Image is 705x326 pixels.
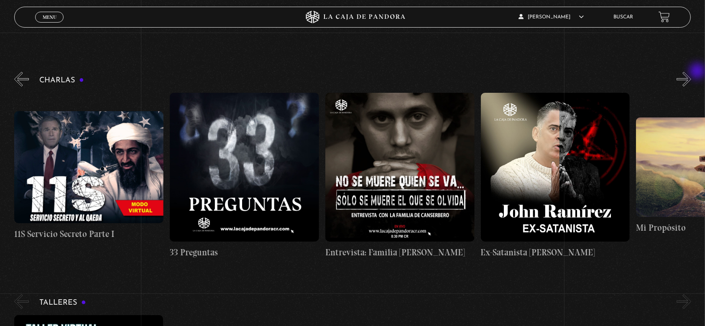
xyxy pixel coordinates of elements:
h4: Entrevista: Familia [PERSON_NAME] [325,246,475,259]
button: Previous [14,294,29,309]
span: [PERSON_NAME] [519,15,584,20]
h3: Charlas [39,76,84,84]
a: Entrevista: Familia [PERSON_NAME] [325,93,475,259]
a: 33 Preguntas [170,93,319,259]
button: Previous [14,72,29,87]
a: View your shopping cart [659,11,670,23]
h4: 33 Preguntas [170,246,319,259]
a: 11S Servicio Secreto Parte I [14,93,163,259]
h3: Talleres [39,299,86,307]
span: Cerrar [40,21,59,27]
h4: Ex-Satanista [PERSON_NAME] [481,246,630,259]
h4: 11S Servicio Secreto Parte I [14,227,163,241]
a: Buscar [614,15,633,20]
button: Next [677,294,691,309]
button: Next [677,72,691,87]
span: Menu [43,15,56,20]
a: Ex-Satanista [PERSON_NAME] [481,93,630,259]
